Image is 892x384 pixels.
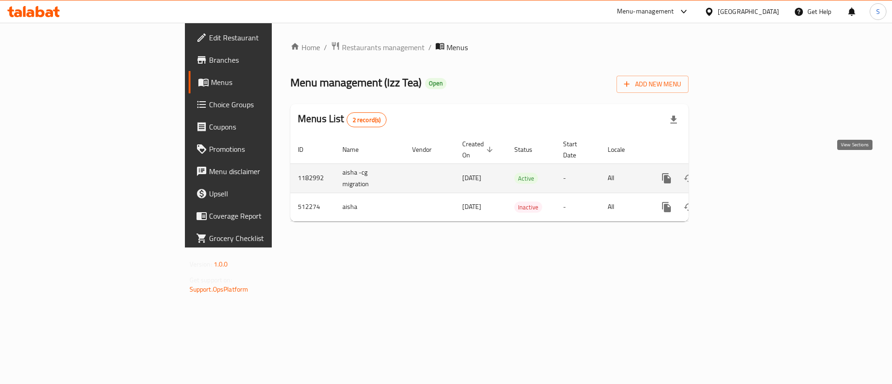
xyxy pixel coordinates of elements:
div: Export file [662,109,685,131]
td: aisha [335,193,405,221]
a: Restaurants management [331,41,425,53]
td: All [600,193,648,221]
span: Promotions [209,143,327,155]
span: Get support on: [190,274,232,286]
span: S [876,7,880,17]
span: Restaurants management [342,42,425,53]
a: Menus [189,71,334,93]
span: Menus [211,77,327,88]
a: Support.OpsPlatform [190,283,249,295]
div: Open [425,78,446,89]
button: more [656,196,678,218]
span: Active [514,173,538,184]
span: Menu management ( Izz Tea ) [290,72,421,93]
td: - [556,163,600,193]
span: Upsell [209,188,327,199]
nav: breadcrumb [290,41,689,53]
span: Version: [190,258,212,270]
li: / [428,42,432,53]
span: Name [342,144,371,155]
span: Edit Restaurant [209,32,327,43]
span: Open [425,79,446,87]
a: Promotions [189,138,334,160]
span: Locale [608,144,637,155]
span: [DATE] [462,172,481,184]
span: 1.0.0 [214,258,228,270]
a: Grocery Checklist [189,227,334,249]
button: more [656,167,678,189]
div: Total records count [347,112,387,127]
table: enhanced table [290,136,752,221]
a: Branches [189,49,334,71]
a: Coupons [189,116,334,138]
span: Coverage Report [209,210,327,221]
span: Grocery Checklist [209,233,327,244]
a: Menu disclaimer [189,160,334,182]
span: Menu disclaimer [209,166,327,177]
td: All [600,163,648,193]
td: aisha -cg migration [335,163,405,193]
span: Add New Menu [624,78,681,90]
th: Actions [648,136,752,164]
span: Menus [446,42,468,53]
h2: Menus List [298,112,387,127]
button: Add New Menu [617,76,689,93]
a: Coverage Report [189,205,334,227]
button: Change Status [678,167,700,189]
span: ID [298,144,315,155]
div: Menu-management [617,6,674,17]
span: Inactive [514,202,542,213]
span: Vendor [412,144,444,155]
button: Change Status [678,196,700,218]
span: Coupons [209,121,327,132]
span: Start Date [563,138,589,161]
a: Choice Groups [189,93,334,116]
div: [GEOGRAPHIC_DATA] [718,7,779,17]
span: Branches [209,54,327,65]
span: Status [514,144,544,155]
td: - [556,193,600,221]
span: Choice Groups [209,99,327,110]
a: Edit Restaurant [189,26,334,49]
a: Upsell [189,182,334,205]
span: 2 record(s) [347,116,387,124]
span: [DATE] [462,201,481,213]
span: Created On [462,138,496,161]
